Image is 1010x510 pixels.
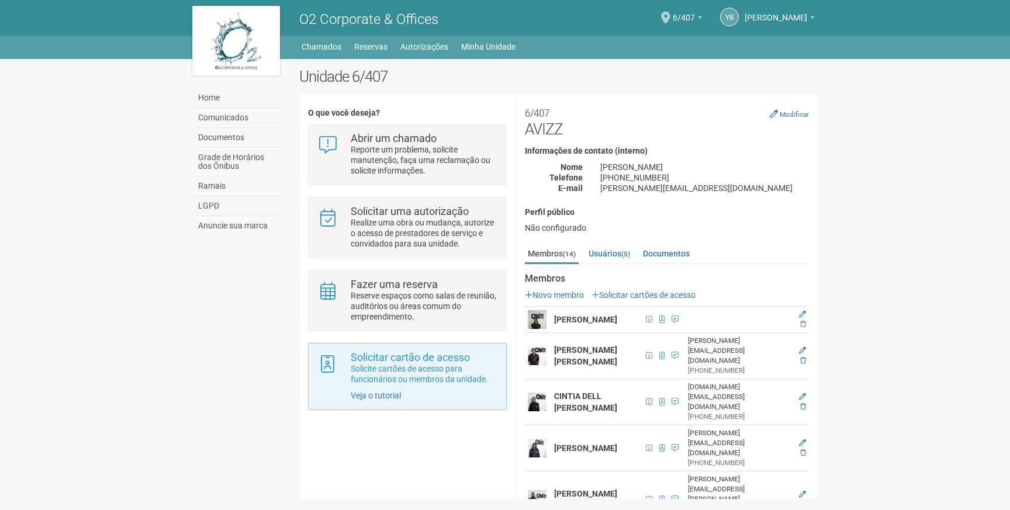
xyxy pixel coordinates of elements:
[799,490,806,498] a: Editar membro
[688,336,791,366] div: [PERSON_NAME][EMAIL_ADDRESS][DOMAIN_NAME]
[400,39,448,55] a: Autorizações
[317,352,497,384] a: Solicitar cartão de acesso Solicite cartões de acesso para funcionários ou membros da unidade.
[554,443,617,453] strong: [PERSON_NAME]
[525,290,584,300] a: Novo membro
[800,449,806,457] a: Excluir membro
[195,196,282,216] a: LGPD
[351,391,401,400] a: Veja o tutorial
[800,320,806,328] a: Excluir membro
[354,39,388,55] a: Reservas
[302,39,341,55] a: Chamados
[528,393,546,411] img: user.png
[800,403,806,411] a: Excluir membro
[528,346,546,365] img: user.png
[461,39,516,55] a: Minha Unidade
[554,345,617,366] strong: [PERSON_NAME] [PERSON_NAME]
[195,108,282,128] a: Comunicados
[549,173,583,182] strong: Telefone
[528,490,546,509] img: user.png
[525,273,809,284] strong: Membros
[799,310,806,318] a: Editar membro
[640,245,693,262] a: Documentos
[554,489,617,510] strong: [PERSON_NAME] [PERSON_NAME]
[528,310,546,329] img: user.png
[720,8,739,26] a: YB
[317,206,497,249] a: Solicitar uma autorização Realize uma obra ou mudança, autorize o acesso de prestadores de serviç...
[592,290,696,300] a: Solicitar cartões de acesso
[745,15,815,24] a: [PERSON_NAME]
[673,15,703,24] a: 6/407
[525,107,549,119] small: 6/407
[195,176,282,196] a: Ramais
[525,103,809,138] h2: AVIZZ
[554,315,617,324] strong: [PERSON_NAME]
[195,128,282,148] a: Documentos
[351,363,497,384] p: Solicite cartões de acesso para funcionários ou membros da unidade.
[688,458,791,468] div: [PHONE_NUMBER]
[525,223,809,233] div: Não configurado
[299,11,438,27] span: O2 Corporate & Offices
[317,279,497,322] a: Fazer uma reserva Reserve espaços como salas de reunião, auditórios ou áreas comum do empreendime...
[351,278,438,290] strong: Fazer uma reserva
[351,217,497,249] p: Realize uma obra ou mudança, autorize o acesso de prestadores de serviço e convidados para sua un...
[351,205,469,217] strong: Solicitar uma autorização
[621,250,630,258] small: (5)
[351,351,470,363] strong: Solicitar cartão de acesso
[195,216,282,235] a: Anuncie sua marca
[592,183,818,193] div: [PERSON_NAME][EMAIL_ADDRESS][DOMAIN_NAME]
[780,110,809,119] small: Modificar
[525,147,809,155] h4: Informações de contato (interno)
[308,109,506,117] h4: O que você deseja?
[688,366,791,376] div: [PHONE_NUMBER]
[554,391,617,412] strong: CINTIA DELL [PERSON_NAME]
[799,393,806,401] a: Editar membro
[195,88,282,108] a: Home
[195,148,282,176] a: Grade de Horários dos Ônibus
[299,68,818,85] h2: Unidade 6/407
[351,144,497,176] p: Reporte um problema, solicite manutenção, faça uma reclamação ou solicite informações.
[673,2,695,22] span: 6/407
[525,245,579,264] a: Membros(14)
[688,382,791,412] div: [DOMAIN_NAME][EMAIL_ADDRESS][DOMAIN_NAME]
[592,172,818,183] div: [PHONE_NUMBER]
[688,412,791,422] div: [PHONE_NUMBER]
[745,2,807,22] span: Yuri Barbosa
[192,6,280,76] img: logo.jpg
[351,290,497,322] p: Reserve espaços como salas de reunião, auditórios ou áreas comum do empreendimento.
[317,133,497,176] a: Abrir um chamado Reporte um problema, solicite manutenção, faça uma reclamação ou solicite inform...
[558,183,583,193] strong: E-mail
[800,356,806,365] a: Excluir membro
[799,346,806,355] a: Editar membro
[528,439,546,457] img: user.png
[525,208,809,217] h4: Perfil público
[586,245,633,262] a: Usuários(5)
[592,162,818,172] div: [PERSON_NAME]
[563,250,576,258] small: (14)
[799,439,806,447] a: Editar membro
[688,428,791,458] div: [PERSON_NAME][EMAIL_ADDRESS][DOMAIN_NAME]
[561,162,583,172] strong: Nome
[770,109,809,119] a: Modificar
[351,132,437,144] strong: Abrir um chamado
